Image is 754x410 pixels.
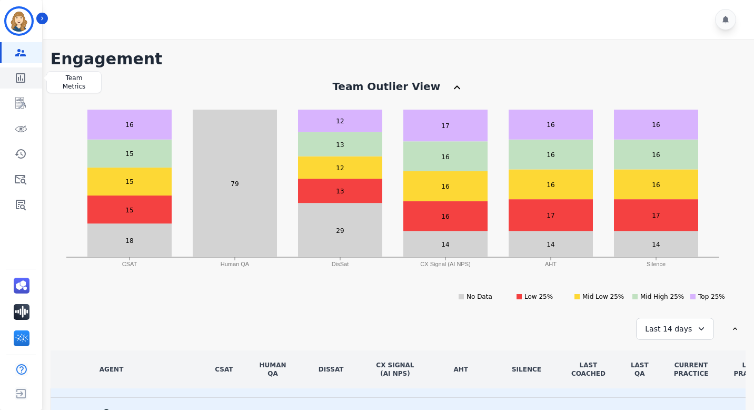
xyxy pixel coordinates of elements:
[125,178,133,186] text: 15
[547,181,554,189] text: 16
[631,361,649,378] div: LAST QA
[441,241,449,248] text: 14
[547,121,554,129] text: 16
[312,365,351,374] div: DisSat
[125,150,133,158] text: 15
[125,121,133,129] text: 16
[647,261,666,267] text: Silence
[231,180,239,188] text: 79
[441,183,449,190] text: 16
[652,241,660,248] text: 14
[545,261,557,267] text: AHT
[336,164,344,172] text: 12
[122,261,137,267] text: CSAT
[652,181,660,189] text: 16
[441,213,449,220] text: 16
[440,365,482,374] div: AHT
[336,141,344,149] text: 13
[507,365,546,374] div: Silence
[221,261,250,267] text: Human QA
[652,151,660,159] text: 16
[636,318,714,340] div: Last 14 days
[547,212,554,219] text: 17
[214,365,234,374] div: CSAT
[674,361,709,378] div: CURRENT PRACTICE
[100,365,124,374] div: AGENT
[420,261,470,267] text: CX Signal (AI NPS)
[336,188,344,195] text: 13
[547,241,554,248] text: 14
[332,261,349,267] text: DisSat
[652,121,660,129] text: 16
[125,207,133,214] text: 15
[260,361,286,378] div: Human QA
[441,153,449,161] text: 16
[467,293,492,300] text: No Data
[652,212,660,219] text: 17
[6,8,32,34] img: Bordered avatar
[336,118,344,125] text: 12
[376,361,415,378] div: CX Signal (AI NPS)
[524,293,553,300] text: Low 25%
[336,227,344,235] text: 29
[441,122,449,130] text: 17
[582,293,624,300] text: Mid Low 25%
[640,293,684,300] text: Mid High 25%
[698,293,725,300] text: Top 25%
[547,151,554,159] text: 16
[571,361,606,378] div: LAST COACHED
[332,79,440,94] div: Team Outlier View
[125,237,133,245] text: 18
[51,50,746,69] h1: Engagement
